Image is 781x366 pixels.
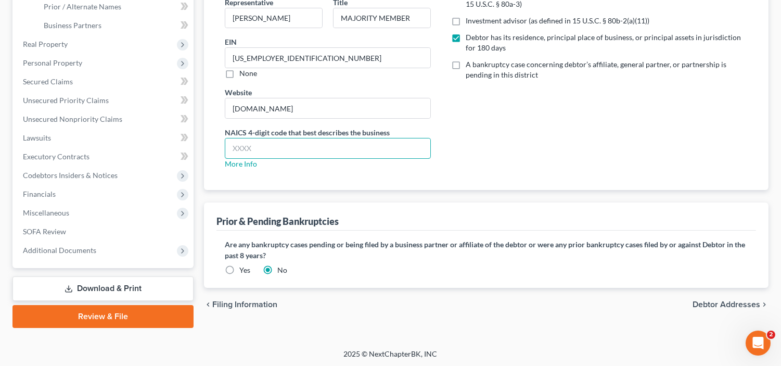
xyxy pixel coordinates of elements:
button: Debtor Addresses chevron_right [693,300,769,309]
span: Secured Claims [23,77,73,86]
span: Executory Contracts [23,152,89,161]
a: More Info [225,159,257,168]
div: Prior & Pending Bankruptcies [216,215,339,228]
input: -- [225,48,430,68]
span: SOFA Review [23,227,66,236]
span: Debtor Addresses [693,300,760,309]
i: chevron_right [760,300,769,309]
span: Real Property [23,40,68,48]
input: -- [225,98,430,118]
label: None [239,68,257,79]
input: Enter representative... [225,8,322,28]
span: Filing Information [212,300,277,309]
span: Personal Property [23,58,82,67]
a: SOFA Review [15,222,194,241]
a: Unsecured Nonpriority Claims [15,110,194,129]
span: Unsecured Priority Claims [23,96,109,105]
label: NAICS 4-digit code that best describes the business [225,127,390,138]
label: Are any bankruptcy cases pending or being filed by a business partner or affiliate of the debtor ... [225,239,748,261]
label: Yes [239,265,250,275]
span: Financials [23,190,56,198]
a: Unsecured Priority Claims [15,91,194,110]
iframe: Intercom live chat [746,331,771,356]
button: chevron_left Filing Information [204,300,277,309]
a: Lawsuits [15,129,194,147]
a: Executory Contracts [15,147,194,166]
a: Download & Print [12,276,194,301]
span: Business Partners [44,21,101,30]
span: Investment advisor (as defined in 15 U.S.C. § 80b-2(a)(11)) [466,16,650,25]
label: EIN [225,36,237,47]
input: XXXX [225,138,430,158]
span: A bankruptcy case concerning debtor’s affiliate, general partner, or partnership is pending in th... [466,60,727,79]
i: chevron_left [204,300,212,309]
span: Unsecured Nonpriority Claims [23,115,122,123]
a: Review & File [12,305,194,328]
span: Debtor has its residence, principal place of business, or principal assets in jurisdiction for 18... [466,33,741,52]
span: Additional Documents [23,246,96,255]
label: No [277,265,287,275]
a: Secured Claims [15,72,194,91]
span: Miscellaneous [23,208,69,217]
label: Website [225,87,252,98]
input: Enter title... [334,8,430,28]
span: 2 [767,331,775,339]
span: Codebtors Insiders & Notices [23,171,118,180]
span: Lawsuits [23,133,51,142]
span: Prior / Alternate Names [44,2,121,11]
a: Business Partners [35,16,194,35]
